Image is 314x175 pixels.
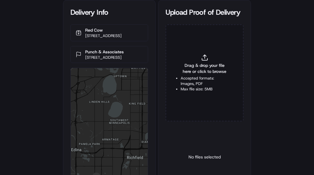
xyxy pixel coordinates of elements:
span: Drag & drop your file here or click to browse [181,62,229,74]
p: Red Cow [85,27,122,33]
p: [STREET_ADDRESS] [85,33,122,39]
div: Delivery Info [70,8,148,17]
p: [STREET_ADDRESS] [85,55,124,60]
div: Upload Proof of Delivery [166,8,244,17]
li: Max file size: 5MB [181,86,229,92]
p: No files selected [188,154,221,160]
li: Accepted formats: Images, PDF [181,76,229,86]
p: Punch & Associates [85,49,124,55]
